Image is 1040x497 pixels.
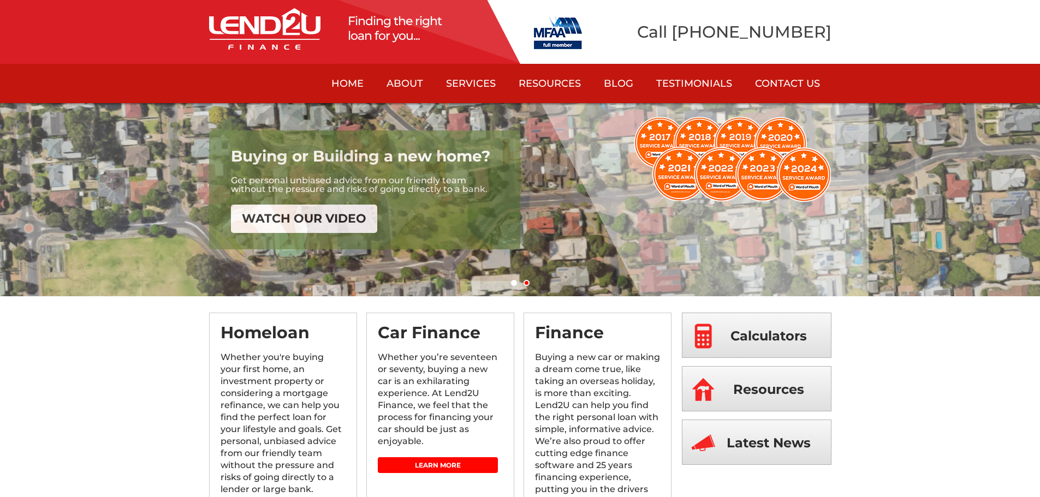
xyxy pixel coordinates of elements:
a: Services [435,64,507,103]
a: 2 [524,280,530,286]
a: Contact Us [744,64,831,103]
a: Calculators [682,313,831,358]
a: About [375,64,435,103]
h3: Homeloan [221,324,346,351]
a: Blog [592,64,645,103]
h3: Car Finance [378,324,503,351]
a: Resources [682,366,831,411]
a: Latest News [682,420,831,465]
p: Whether you’re seventeen or seventy, buying a new car is an exhilarating experience. At Lend2U Fi... [378,351,503,457]
span: Latest News [727,420,811,465]
a: 1 [511,280,517,286]
span: Resources [733,367,804,412]
a: Home [320,64,375,103]
img: WOM2024.png [634,117,831,202]
span: Calculators [730,313,807,358]
h3: Finance [535,324,660,351]
a: Testimonials [645,64,744,103]
a: Resources [507,64,592,103]
a: Learn More [378,457,498,473]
